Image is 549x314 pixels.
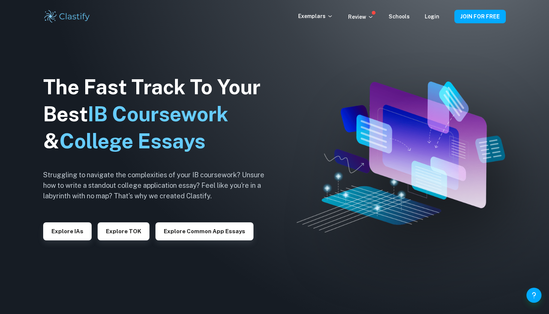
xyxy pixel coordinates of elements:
button: Explore IAs [43,222,92,240]
a: Explore IAs [43,227,92,234]
h1: The Fast Track To Your Best & [43,74,276,155]
button: Help and Feedback [526,288,541,303]
a: Login [425,14,439,20]
h6: Struggling to navigate the complexities of your IB coursework? Unsure how to write a standout col... [43,170,276,201]
span: IB Coursework [88,102,228,126]
img: Clastify hero [297,82,505,232]
a: Schools [389,14,410,20]
p: Review [348,13,374,21]
button: Explore TOK [98,222,149,240]
a: Explore Common App essays [155,227,253,234]
a: Explore TOK [98,227,149,234]
p: Exemplars [298,12,333,20]
button: Explore Common App essays [155,222,253,240]
span: College Essays [59,129,205,153]
button: JOIN FOR FREE [454,10,506,23]
img: Clastify logo [43,9,91,24]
